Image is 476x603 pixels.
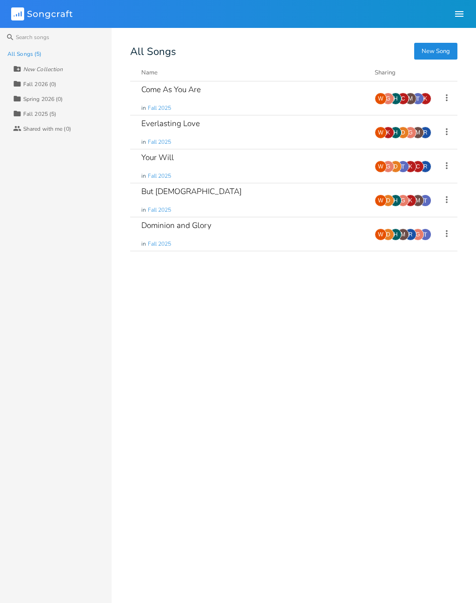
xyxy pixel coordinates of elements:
[404,127,416,139] div: gitar39
[148,138,171,146] span: Fall 2025
[390,93,402,105] div: hpayne217
[23,96,63,102] div: Spring 2026 (0)
[141,120,200,127] div: Everlasting Love
[375,228,387,241] div: Worship Pastor
[390,161,402,173] div: day_tripper1
[390,127,402,139] div: hpayne217
[419,161,431,173] div: robbushnell
[382,93,394,105] div: gitar39
[141,68,364,77] button: Name
[141,86,201,94] div: Come As You Are
[23,111,56,117] div: Fall 2025 (5)
[382,228,394,241] div: day_tripper1
[412,194,424,207] div: martha
[414,43,457,60] button: New Song
[148,172,171,180] span: Fall 2025
[23,126,71,132] div: Shared with me (0)
[397,161,409,173] img: Thomas Moring
[419,127,431,139] div: robbushnell
[141,154,174,161] div: Your Will
[23,67,63,72] div: New Collection
[141,172,146,180] span: in
[404,93,416,105] div: martha
[412,228,424,241] div: gitar39
[390,228,402,241] div: hpayne217
[382,127,394,139] div: kdanielsvt
[382,194,394,207] div: day_tripper1
[390,194,402,207] div: hpayne217
[148,206,171,214] span: Fall 2025
[148,104,171,112] span: Fall 2025
[141,221,212,229] div: Dominion and Glory
[419,228,431,241] img: Thomas Moring
[404,161,416,173] div: kdanielsvt
[375,68,430,77] div: Sharing
[397,93,409,105] div: claymatt04
[141,206,146,214] span: in
[412,93,424,105] img: Thomas Moring
[141,240,146,248] span: in
[375,194,387,207] div: Worship Pastor
[412,127,424,139] div: martha
[397,194,409,207] div: gitar39
[375,93,387,105] div: Worship Pastor
[397,127,409,139] div: day_tripper1
[382,161,394,173] div: gitar39
[412,161,424,173] div: claymatt04
[141,68,158,77] div: Name
[141,104,146,112] span: in
[419,93,431,105] div: kdanielsvt
[148,240,171,248] span: Fall 2025
[141,138,146,146] span: in
[23,81,56,87] div: Fall 2026 (0)
[375,161,387,173] div: Worship Pastor
[404,194,416,207] div: kdanielsvt
[419,194,431,207] img: Thomas Moring
[7,51,41,57] div: All Songs (5)
[130,47,457,57] div: All Songs
[404,228,416,241] div: robbushnell
[375,127,387,139] div: Worship Pastor
[397,228,409,241] div: martha
[141,188,242,195] div: But [DEMOGRAPHIC_DATA]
